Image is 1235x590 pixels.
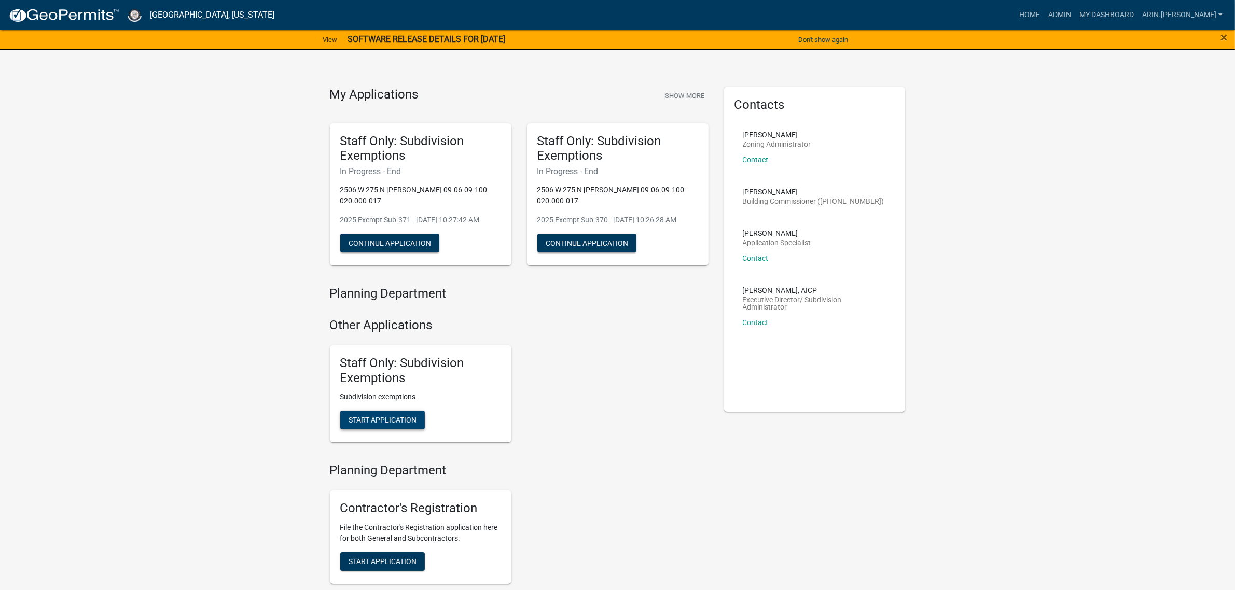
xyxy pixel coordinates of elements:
a: Contact [743,156,769,164]
button: Start Application [340,411,425,429]
p: File the Contractor's Registration application here for both General and Subcontractors. [340,522,501,544]
a: Home [1015,5,1044,25]
span: Start Application [349,416,417,424]
h4: Other Applications [330,318,709,333]
wm-workflow-list-section: Other Applications [330,318,709,451]
p: 2025 Exempt Sub-370 - [DATE] 10:26:28 AM [537,215,698,226]
a: Contact [743,318,769,327]
span: × [1220,30,1227,45]
p: 2025 Exempt Sub-371 - [DATE] 10:27:42 AM [340,215,501,226]
h6: In Progress - End [340,166,501,176]
button: Don't show again [794,31,852,48]
p: Subdivision exemptions [340,391,501,402]
img: Cass County, Indiana [128,8,142,22]
button: Start Application [340,552,425,571]
button: Close [1220,31,1227,44]
a: Admin [1044,5,1075,25]
button: Show More [661,87,709,104]
p: [PERSON_NAME], AICP [743,287,887,294]
p: 2506 W 275 N [PERSON_NAME] 09-06-09-100-020.000-017 [537,185,698,206]
a: Contact [743,254,769,262]
a: View [318,31,341,48]
p: [PERSON_NAME] [743,131,811,138]
h5: Staff Only: Subdivision Exemptions [340,356,501,386]
a: My Dashboard [1075,5,1138,25]
p: Executive Director/ Subdivision Administrator [743,296,887,311]
p: [PERSON_NAME] [743,230,811,237]
h4: My Applications [330,87,419,103]
p: 2506 W 275 N [PERSON_NAME] 09-06-09-100-020.000-017 [340,185,501,206]
h4: Planning Department [330,463,709,478]
span: Start Application [349,557,417,566]
a: [GEOGRAPHIC_DATA], [US_STATE] [150,6,274,24]
p: Building Commissioner ([PHONE_NUMBER]) [743,198,884,205]
strong: SOFTWARE RELEASE DETAILS FOR [DATE] [348,34,505,44]
p: [PERSON_NAME] [743,188,884,195]
h5: Staff Only: Subdivision Exemptions [340,134,501,164]
p: Zoning Administrator [743,141,811,148]
button: Continue Application [340,234,439,252]
h5: Contractor's Registration [340,501,501,516]
a: arin.[PERSON_NAME] [1138,5,1227,25]
p: Application Specialist [743,239,811,246]
h6: In Progress - End [537,166,698,176]
button: Continue Application [537,234,636,252]
h5: Contacts [734,97,895,113]
h5: Staff Only: Subdivision Exemptions [537,134,698,164]
h4: Planning Department [330,286,709,301]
